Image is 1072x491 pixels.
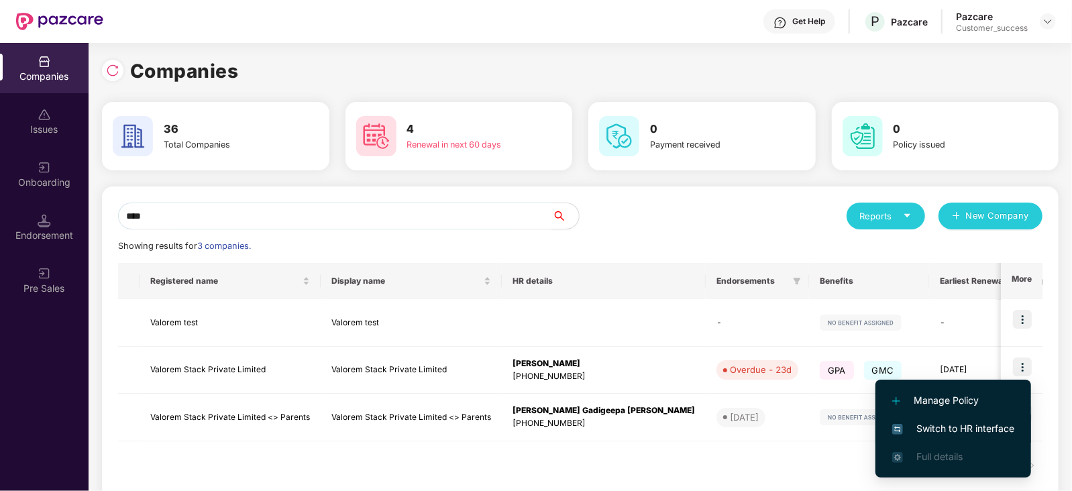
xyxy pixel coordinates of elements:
[894,121,1009,138] h3: 0
[892,397,900,405] img: svg+xml;base64,PHN2ZyB4bWxucz0iaHR0cDovL3d3dy53My5vcmcvMjAwMC9zdmciIHdpZHRoPSIxMi4yMDEiIGhlaWdodD...
[790,273,804,289] span: filter
[706,299,809,347] td: -
[197,241,251,251] span: 3 companies.
[860,209,912,223] div: Reports
[1028,461,1036,470] span: right
[1021,455,1042,476] li: Next Page
[551,211,579,221] span: search
[916,451,963,462] span: Full details
[1013,310,1032,329] img: icon
[118,241,251,251] span: Showing results for
[793,277,801,285] span: filter
[38,161,51,174] img: svg+xml;base64,PHN2ZyB3aWR0aD0iMjAiIGhlaWdodD0iMjAiIHZpZXdCb3g9IjAgMCAyMCAyMCIgZmlsbD0ibm9uZSIgeG...
[730,363,792,376] div: Overdue - 23d
[16,13,103,30] img: New Pazcare Logo
[792,16,825,27] div: Get Help
[150,276,300,286] span: Registered name
[113,116,153,156] img: svg+xml;base64,PHN2ZyB4bWxucz0iaHR0cDovL3d3dy53My5vcmcvMjAwMC9zdmciIHdpZHRoPSI2MCIgaGVpZ2h0PSI2MC...
[1042,16,1053,27] img: svg+xml;base64,PHN2ZyBpZD0iRHJvcGRvd24tMzJ4MzIiIHhtbG5zPSJodHRwOi8vd3d3LnczLm9yZy8yMDAwL3N2ZyIgd2...
[140,347,321,394] td: Valorem Stack Private Limited
[321,347,502,394] td: Valorem Stack Private Limited
[929,263,1016,299] th: Earliest Renewal
[1001,263,1042,299] th: More
[321,299,502,347] td: Valorem test
[894,138,1009,152] div: Policy issued
[952,211,961,222] span: plus
[38,108,51,121] img: svg+xml;base64,PHN2ZyBpZD0iSXNzdWVzX2Rpc2FibGVkIiB4bWxucz0iaHR0cDovL3d3dy53My5vcmcvMjAwMC9zdmciIH...
[502,263,706,299] th: HR details
[650,121,765,138] h3: 0
[892,424,903,435] img: svg+xml;base64,PHN2ZyB4bWxucz0iaHR0cDovL3d3dy53My5vcmcvMjAwMC9zdmciIHdpZHRoPSIxNiIgaGVpZ2h0PSIxNi...
[513,404,695,417] div: [PERSON_NAME] Gadigeepa [PERSON_NAME]
[38,267,51,280] img: svg+xml;base64,PHN2ZyB3aWR0aD0iMjAiIGhlaWdodD0iMjAiIHZpZXdCb3g9IjAgMCAyMCAyMCIgZmlsbD0ibm9uZSIgeG...
[892,452,903,463] img: svg+xml;base64,PHN2ZyB4bWxucz0iaHR0cDovL3d3dy53My5vcmcvMjAwMC9zdmciIHdpZHRoPSIxNi4zNjMiIGhlaWdodD...
[321,394,502,441] td: Valorem Stack Private Limited <> Parents
[513,417,695,430] div: [PHONE_NUMBER]
[164,121,279,138] h3: 36
[809,263,929,299] th: Benefits
[730,411,759,424] div: [DATE]
[820,315,902,331] img: svg+xml;base64,PHN2ZyB4bWxucz0iaHR0cDovL3d3dy53My5vcmcvMjAwMC9zdmciIHdpZHRoPSIxMjIiIGhlaWdodD0iMj...
[892,393,1014,408] span: Manage Policy
[966,209,1030,223] span: New Company
[407,121,523,138] h3: 4
[356,116,396,156] img: svg+xml;base64,PHN2ZyB4bWxucz0iaHR0cDovL3d3dy53My5vcmcvMjAwMC9zdmciIHdpZHRoPSI2MCIgaGVpZ2h0PSI2MC...
[140,263,321,299] th: Registered name
[331,276,481,286] span: Display name
[513,370,695,383] div: [PHONE_NUMBER]
[38,55,51,68] img: svg+xml;base64,PHN2ZyBpZD0iQ29tcGFuaWVzIiB4bWxucz0iaHR0cDovL3d3dy53My5vcmcvMjAwMC9zdmciIHdpZHRoPS...
[956,23,1028,34] div: Customer_success
[929,347,1016,394] td: [DATE]
[820,409,902,425] img: svg+xml;base64,PHN2ZyB4bWxucz0iaHR0cDovL3d3dy53My5vcmcvMjAwMC9zdmciIHdpZHRoPSIxMjIiIGhlaWdodD0iMj...
[321,263,502,299] th: Display name
[599,116,639,156] img: svg+xml;base64,PHN2ZyB4bWxucz0iaHR0cDovL3d3dy53My5vcmcvMjAwMC9zdmciIHdpZHRoPSI2MCIgaGVpZ2h0PSI2MC...
[891,15,928,28] div: Pazcare
[820,361,854,380] span: GPA
[716,276,788,286] span: Endorsements
[164,138,279,152] div: Total Companies
[1021,455,1042,476] button: right
[38,214,51,227] img: svg+xml;base64,PHN2ZyB3aWR0aD0iMTQuNSIgaGVpZ2h0PSIxNC41IiB2aWV3Qm94PSIwIDAgMTYgMTYiIGZpbGw9Im5vbm...
[1013,358,1032,376] img: icon
[939,203,1042,229] button: plusNew Company
[513,358,695,370] div: [PERSON_NAME]
[871,13,879,30] span: P
[956,10,1028,23] div: Pazcare
[551,203,580,229] button: search
[864,361,902,380] span: GMC
[843,116,883,156] img: svg+xml;base64,PHN2ZyB4bWxucz0iaHR0cDovL3d3dy53My5vcmcvMjAwMC9zdmciIHdpZHRoPSI2MCIgaGVpZ2h0PSI2MC...
[773,16,787,30] img: svg+xml;base64,PHN2ZyBpZD0iSGVscC0zMngzMiIgeG1sbnM9Imh0dHA6Ly93d3cudzMub3JnLzIwMDAvc3ZnIiB3aWR0aD...
[106,64,119,77] img: svg+xml;base64,PHN2ZyBpZD0iUmVsb2FkLTMyeDMyIiB4bWxucz0iaHR0cDovL3d3dy53My5vcmcvMjAwMC9zdmciIHdpZH...
[650,138,765,152] div: Payment received
[140,394,321,441] td: Valorem Stack Private Limited <> Parents
[140,299,321,347] td: Valorem test
[892,421,1014,436] span: Switch to HR interface
[407,138,523,152] div: Renewal in next 60 days
[130,56,239,86] h1: Companies
[903,211,912,220] span: caret-down
[929,299,1016,347] td: -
